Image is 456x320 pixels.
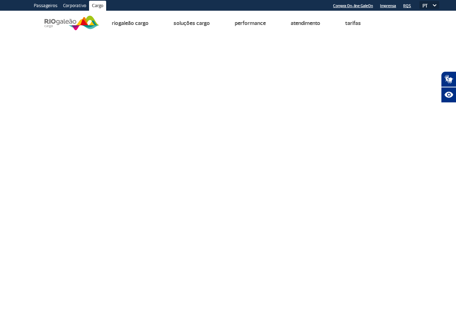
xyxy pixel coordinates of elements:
a: Atendimento [291,20,320,27]
a: Riogaleão Cargo [112,20,149,27]
a: Performance [235,20,266,27]
a: Soluções Cargo [173,20,210,27]
a: Compra On-line GaleOn [333,4,373,8]
a: Imprensa [380,4,396,8]
a: Tarifas [345,20,361,27]
button: Abrir tradutor de língua de sinais. [441,71,456,87]
a: Passageiros [31,1,60,12]
a: RQS [403,4,411,8]
a: Cargo [89,1,106,12]
button: Abrir recursos assistivos. [441,87,456,103]
div: Plugin de acessibilidade da Hand Talk. [441,71,456,103]
a: Corporativo [60,1,89,12]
